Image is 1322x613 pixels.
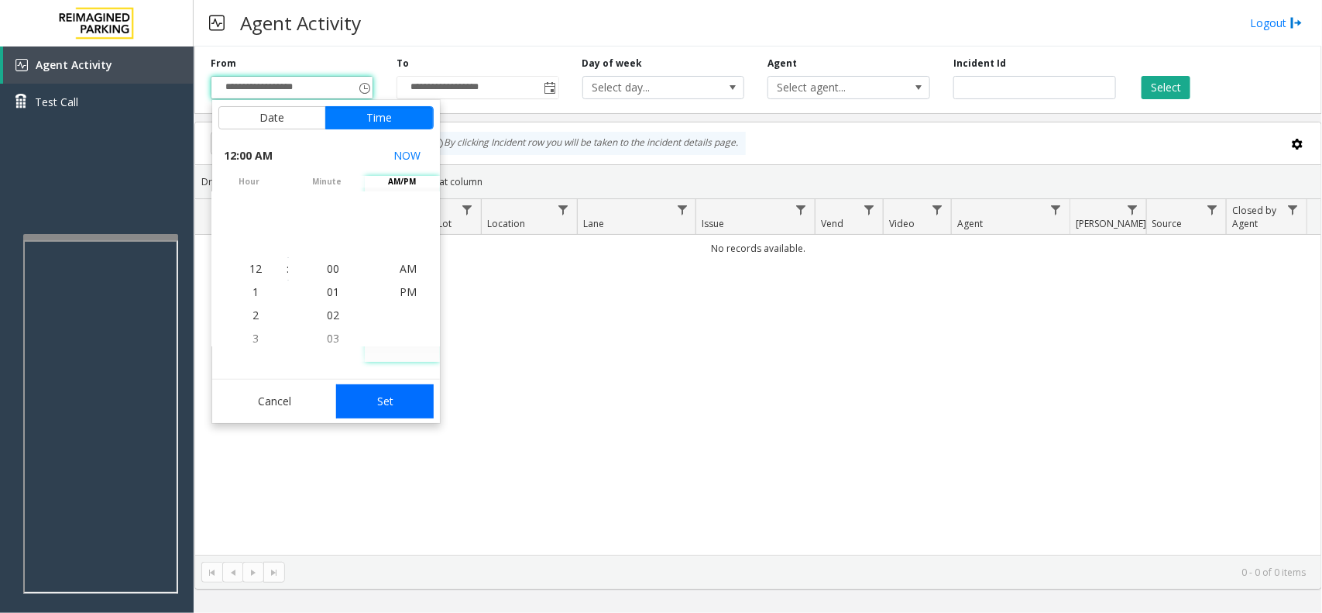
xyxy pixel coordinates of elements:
[438,217,452,230] span: Lot
[328,284,340,299] span: 01
[583,77,712,98] span: Select day...
[218,384,332,418] button: Cancel
[325,106,434,129] button: Time tab
[400,261,417,276] span: AM
[1046,199,1066,220] a: Agent Filter Menu
[1250,15,1303,31] a: Logout
[1283,199,1303,220] a: Closed by Agent Filter Menu
[553,199,574,220] a: Location Filter Menu
[195,199,1321,555] div: Data table
[336,384,434,418] button: Set
[195,235,1321,262] td: No records available.
[294,566,1306,579] kendo-pager-info: 0 - 0 of 0 items
[36,57,112,72] span: Agent Activity
[1290,15,1303,31] img: logout
[768,77,897,98] span: Select agent...
[218,106,326,129] button: Date tab
[957,217,983,230] span: Agent
[253,331,259,346] span: 3
[541,77,558,98] span: Toggle popup
[889,217,915,230] span: Video
[1152,217,1183,230] span: Source
[211,57,236,71] label: From
[250,261,263,276] span: 12
[253,308,259,322] span: 2
[225,145,273,167] span: 12:00 AM
[328,308,340,322] span: 02
[290,176,365,188] span: minute
[1142,76,1190,99] button: Select
[457,199,478,220] a: Lot Filter Menu
[487,217,525,230] span: Location
[397,57,409,71] label: To
[791,199,812,220] a: Issue Filter Menu
[1232,204,1276,230] span: Closed by Agent
[388,142,428,170] button: Select now
[821,217,843,230] span: Vend
[671,199,692,220] a: Lane Filter Menu
[767,57,797,71] label: Agent
[583,217,604,230] span: Lane
[927,199,948,220] a: Video Filter Menu
[209,4,225,42] img: pageIcon
[232,4,369,42] h3: Agent Activity
[3,46,194,84] a: Agent Activity
[35,94,78,110] span: Test Call
[212,176,287,188] span: hour
[195,168,1321,195] div: Drag a column header and drop it here to group by that column
[1122,199,1143,220] a: Parker Filter Menu
[1202,199,1223,220] a: Source Filter Menu
[355,77,373,98] span: Toggle popup
[953,57,1006,71] label: Incident Id
[702,217,725,230] span: Issue
[253,284,259,299] span: 1
[287,261,290,277] div: :
[15,59,28,71] img: 'icon'
[1076,217,1146,230] span: [PERSON_NAME]
[328,261,340,276] span: 00
[365,176,440,188] span: AM/PM
[328,331,340,346] span: 03
[582,57,643,71] label: Day of week
[859,199,880,220] a: Vend Filter Menu
[424,132,746,155] div: By clicking Incident row you will be taken to the incident details page.
[400,284,417,299] span: PM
